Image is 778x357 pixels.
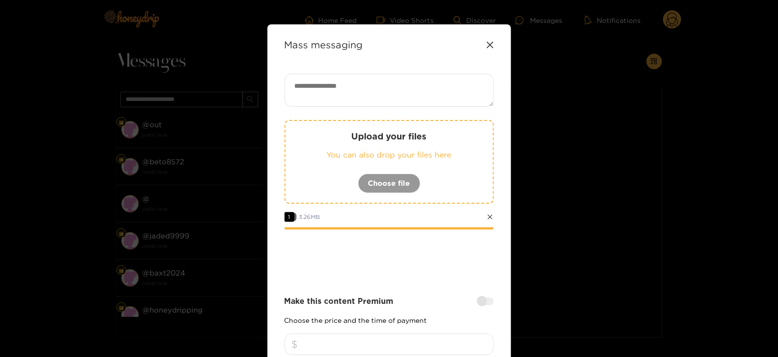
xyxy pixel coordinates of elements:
strong: Make this content Premium [285,296,394,307]
p: Choose the price and the time of payment [285,317,494,324]
strong: Mass messaging [285,39,363,50]
p: Upload your files [305,131,474,142]
span: 1 [285,212,294,222]
span: 3.26 MB [299,214,321,220]
p: You can also drop your files here [305,149,474,160]
button: Choose file [358,174,420,193]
